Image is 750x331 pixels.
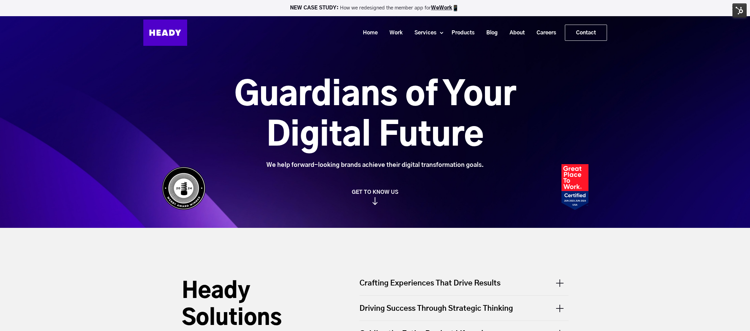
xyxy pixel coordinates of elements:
img: Heady_Logo_Web-01 (1) [143,20,187,46]
a: WeWork [431,5,452,10]
div: Crafting Experiences That Drive Results [359,278,569,295]
a: Work [381,27,406,39]
img: arrow_down [372,197,378,205]
img: Close Bar [731,5,738,11]
a: Contact [565,25,607,40]
img: HubSpot Tools Menu Toggle [732,3,747,18]
img: Heady_WebbyAward_Winner-4 [162,167,206,210]
a: Services [406,27,440,39]
div: Driving Success Through Strategic Thinking [359,296,569,321]
strong: NEW CASE STUDY: [290,5,340,10]
a: GET TO KNOW US [158,189,592,205]
img: Heady_2023_Certification_Badge [561,164,588,210]
a: Home [354,27,381,39]
a: Careers [528,27,559,39]
img: app emoji [452,5,459,11]
a: Blog [478,27,501,39]
div: Navigation Menu [194,25,607,41]
div: We help forward-looking brands achieve their digital transformation goals. [197,161,554,169]
h1: Guardians of Your Digital Future [197,75,554,156]
p: How we redesigned the member app for [3,5,747,11]
a: About [501,27,528,39]
a: Products [443,27,478,39]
